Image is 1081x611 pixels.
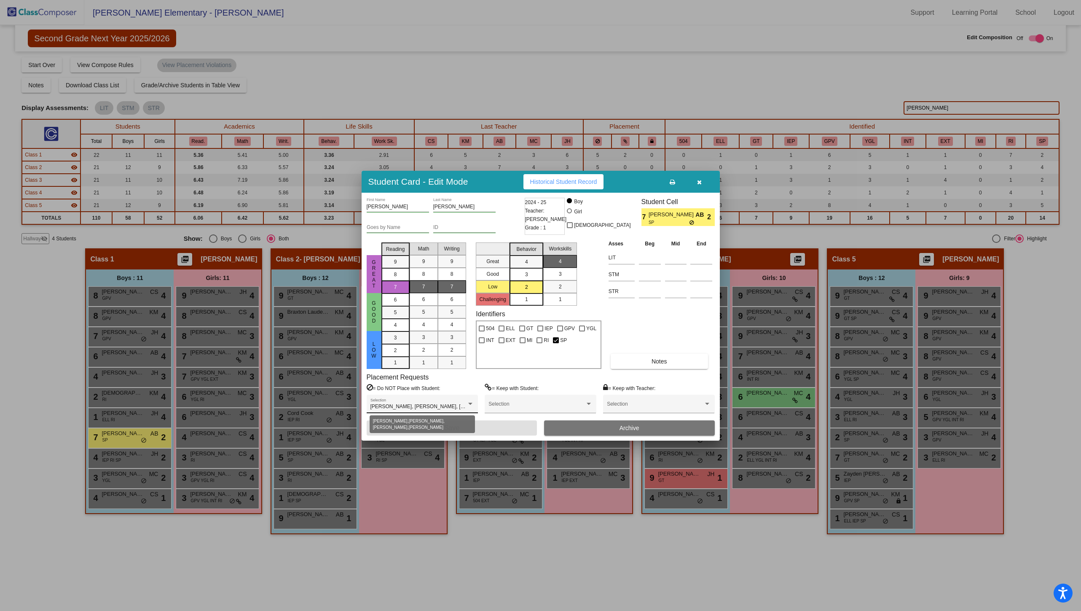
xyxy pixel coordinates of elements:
span: GPV [564,323,575,334]
th: Mid [663,239,689,248]
span: 2 [422,346,425,354]
span: 1 [559,296,562,303]
span: Math [418,245,429,253]
span: Save [444,424,459,431]
div: Boy [574,198,583,205]
span: AB [695,210,707,219]
span: 2024 - 25 [525,198,547,207]
span: 1 [422,359,425,366]
input: goes by name [367,225,429,231]
span: 4 [394,321,397,329]
input: assessment [609,268,635,281]
span: GT [526,323,534,334]
span: Workskills [549,245,571,253]
span: 7 [451,283,453,291]
span: 9 [422,258,425,265]
span: 3 [559,270,562,278]
span: 6 [394,296,397,304]
th: Beg [637,239,663,248]
span: 2 [707,212,714,222]
span: 5 [451,308,453,316]
span: INT [486,335,494,345]
span: 504 [486,323,494,334]
h3: Student Cell [641,198,715,206]
span: ELL [506,323,515,334]
label: Placement Requests [367,373,429,381]
span: 6 [422,296,425,303]
span: 5 [394,309,397,316]
span: 3 [525,271,528,278]
span: 9 [451,258,453,265]
span: 3 [422,334,425,341]
div: Girl [574,208,582,215]
label: = Do NOT Place with Student: [367,384,440,392]
span: [PERSON_NAME], [PERSON_NAME], [PERSON_NAME], [PERSON_NAME] [370,404,545,409]
span: 9 [394,258,397,266]
span: 1 [451,359,453,366]
span: 2 [525,283,528,291]
h3: Student Card - Edit Mode [368,176,468,187]
span: Behavior [517,245,536,253]
span: 7 [394,283,397,291]
span: [DEMOGRAPHIC_DATA] [574,220,630,230]
span: Grade : 1 [525,223,546,232]
span: IEP [545,323,553,334]
label: = Keep with Student: [485,384,539,392]
span: 7 [422,283,425,291]
span: 3 [394,334,397,342]
button: Save [367,420,537,436]
span: SP [560,335,567,345]
span: 8 [451,270,453,278]
span: Writing [444,245,459,253]
span: Archive [620,425,639,431]
span: 7 [641,212,649,222]
th: End [688,239,714,248]
button: Notes [611,354,708,369]
span: 8 [422,270,425,278]
span: 2 [394,347,397,354]
span: SP [649,219,689,226]
span: 1 [525,296,528,303]
span: Teacher: [PERSON_NAME] [525,207,567,223]
span: MI [527,335,532,345]
span: Reading [386,245,405,253]
label: Identifiers [476,310,505,318]
button: Archive [544,420,715,436]
span: Low [370,341,378,359]
span: Great [370,259,378,289]
span: YGL [586,323,596,334]
th: Asses [606,239,637,248]
span: 4 [525,258,528,266]
label: = Keep with Teacher: [603,384,655,392]
span: 3 [451,334,453,341]
span: 4 [422,321,425,328]
span: 4 [559,258,562,265]
span: 2 [451,346,453,354]
input: assessment [609,251,635,264]
span: Notes [652,358,667,365]
span: RI [544,335,549,345]
span: 8 [394,271,397,278]
button: Historical Student Record [523,174,604,189]
span: 2 [559,283,562,291]
span: Historical Student Record [530,178,597,185]
span: [PERSON_NAME] [649,210,695,219]
span: 4 [451,321,453,328]
input: assessment [609,285,635,298]
span: 1 [394,359,397,366]
span: 5 [422,308,425,316]
span: Good [370,300,378,324]
span: EXT [506,335,515,345]
span: 6 [451,296,453,303]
